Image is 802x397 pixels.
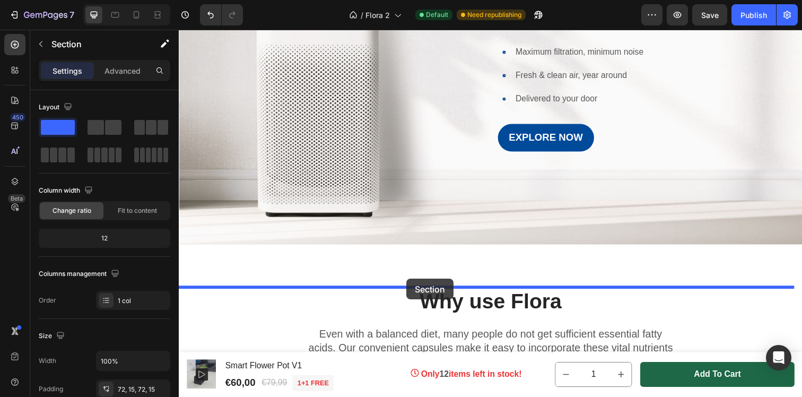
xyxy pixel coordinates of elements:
[4,4,79,25] button: 7
[118,385,168,394] div: 72, 15, 72, 15
[692,4,727,25] button: Save
[701,11,719,20] span: Save
[97,351,170,370] input: Auto
[118,296,168,306] div: 1 col
[39,100,74,115] div: Layout
[426,10,448,20] span: Default
[740,10,767,21] div: Publish
[39,296,56,305] div: Order
[104,65,141,76] p: Advanced
[41,231,168,246] div: 12
[53,206,91,215] span: Change ratio
[69,8,74,21] p: 7
[39,267,121,281] div: Columns management
[731,4,776,25] button: Publish
[53,65,82,76] p: Settings
[39,356,56,366] div: Width
[39,184,95,198] div: Column width
[8,194,25,203] div: Beta
[118,206,157,215] span: Fit to content
[51,38,138,50] p: Section
[39,329,67,343] div: Size
[200,4,243,25] div: Undo/Redo
[467,10,521,20] span: Need republishing
[179,30,802,397] iframe: Design area
[766,345,791,370] div: Open Intercom Messenger
[365,10,390,21] span: Flora 2
[39,384,63,394] div: Padding
[10,113,25,122] div: 450
[361,10,363,21] span: /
